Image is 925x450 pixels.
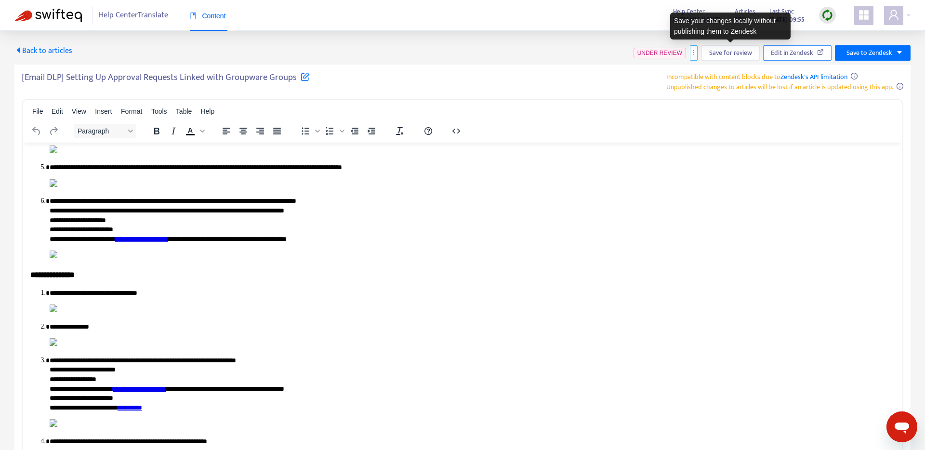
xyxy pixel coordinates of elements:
span: View [72,107,86,115]
div: Numbered list [322,124,346,138]
img: 284aea3f-c76b-498a-83c7-46bf806b5568 [27,310,35,318]
button: more [690,45,698,61]
span: Content [190,12,226,20]
span: Edit [52,107,63,115]
span: Help [200,107,214,115]
iframe: メッセージングウィンドウを開くボタン [886,411,917,442]
a: Zendesk's API limitation [780,71,847,82]
button: Save for review [701,45,760,61]
button: Block Paragraph [74,124,136,138]
button: Align right [252,124,268,138]
span: Help Center [673,6,705,17]
img: f7d88ba1-e4f5-49fa-82a9-89e7bf189ca3 [27,196,35,203]
button: Decrease indent [346,124,363,138]
span: user [888,9,899,21]
img: sync.dc5367851b00ba804db3.png [821,9,833,21]
span: Last Sync [769,6,794,17]
span: Insert [95,107,112,115]
span: Incompatible with content blocks due to [666,71,847,82]
span: Paragraph [78,127,125,135]
div: Save your changes locally without publishing them to Zendesk [670,13,791,40]
span: Table [176,107,192,115]
span: File [32,107,43,115]
span: caret-left [14,46,22,54]
img: b72bc3fb-cba8-45e3-a0a1-7402c1221534 [27,162,35,170]
span: Edit in Zendesk [771,48,813,58]
button: Edit in Zendesk [763,45,832,61]
button: Help [420,124,436,138]
span: book [190,13,197,19]
button: Undo [28,124,45,138]
span: Save for review [709,48,752,58]
span: info-circle [897,83,903,90]
button: Save to Zendeskcaret-down [835,45,911,61]
button: Justify [269,124,285,138]
button: Bold [148,124,165,138]
span: more [690,49,697,56]
span: Save to Zendesk [846,48,892,58]
img: b1114cc6-db87-4f7a-9fcb-38810738ecb0 [27,277,35,284]
button: Align center [235,124,251,138]
span: Tools [151,107,167,115]
span: appstore [858,9,870,21]
button: Increase indent [363,124,380,138]
div: Bullet list [297,124,321,138]
span: UNDER REVIEW [637,50,682,56]
h5: [Email DLP] Setting Up Approval Requests Linked with Groupware Groups [22,72,310,89]
span: Articles [735,6,755,17]
span: Unpublished changes to articles will be lost if an article is updated using this app. [666,81,893,93]
button: Clear formatting [392,124,408,138]
button: Redo [45,124,62,138]
button: Align left [218,124,235,138]
span: info-circle [851,73,858,79]
span: caret-down [896,49,903,56]
button: Italic [165,124,182,138]
span: Help Center Translate [99,6,168,25]
span: Format [121,107,142,115]
img: Swifteq [14,9,82,22]
div: Text color Black [182,124,206,138]
span: Back to articles [14,44,72,57]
